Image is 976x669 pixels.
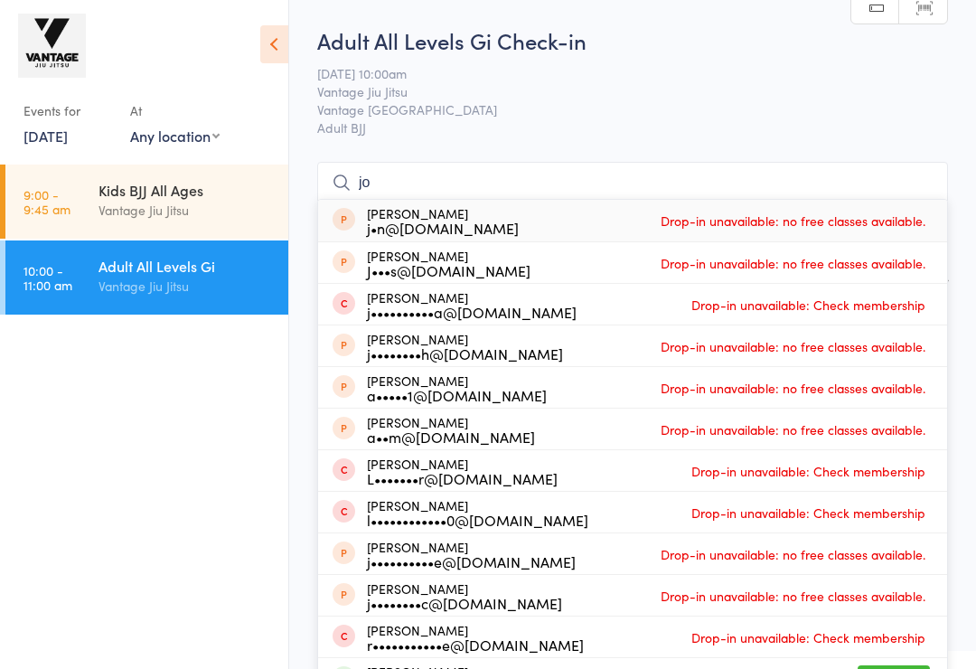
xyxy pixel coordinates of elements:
div: j••••••••••a@[DOMAIN_NAME] [367,305,577,319]
div: L•••••••r@[DOMAIN_NAME] [367,471,558,485]
div: [PERSON_NAME] [367,249,530,278]
time: 10:00 - 11:00 am [23,263,72,292]
div: Events for [23,96,112,126]
h2: Adult All Levels Gi Check-in [317,25,948,55]
div: [PERSON_NAME] [367,415,535,444]
div: j••••••••c@[DOMAIN_NAME] [367,596,562,610]
div: [PERSON_NAME] [367,498,588,527]
div: l••••••••••••0@[DOMAIN_NAME] [367,513,588,527]
span: Drop-in unavailable: Check membership [687,624,930,651]
span: Drop-in unavailable: no free classes available. [656,374,930,401]
div: [PERSON_NAME] [367,332,563,361]
div: [PERSON_NAME] [367,457,558,485]
div: a••m@[DOMAIN_NAME] [367,429,535,444]
div: j••••••••••e@[DOMAIN_NAME] [367,554,576,569]
input: Search [317,162,948,203]
div: Vantage Jiu Jitsu [99,276,273,297]
span: Drop-in unavailable: no free classes available. [656,250,930,277]
span: Drop-in unavailable: no free classes available. [656,541,930,568]
span: Vantage [GEOGRAPHIC_DATA] [317,100,920,118]
div: At [130,96,220,126]
div: Any location [130,126,220,146]
span: Drop-in unavailable: Check membership [687,499,930,526]
div: r•••••••••••e@[DOMAIN_NAME] [367,637,584,652]
div: Adult All Levels Gi [99,256,273,276]
span: Drop-in unavailable: no free classes available. [656,582,930,609]
div: Kids BJJ All Ages [99,180,273,200]
div: [PERSON_NAME] [367,290,577,319]
img: Vantage Jiu Jitsu [18,14,86,78]
div: [PERSON_NAME] [367,540,576,569]
a: 9:00 -9:45 amKids BJJ All AgesVantage Jiu Jitsu [5,165,288,239]
div: [PERSON_NAME] [367,373,547,402]
span: Drop-in unavailable: no free classes available. [656,416,930,443]
span: Drop-in unavailable: no free classes available. [656,207,930,234]
div: j••••••••h@[DOMAIN_NAME] [367,346,563,361]
span: Drop-in unavailable: Check membership [687,457,930,485]
div: [PERSON_NAME] [367,581,562,610]
span: Adult BJJ [317,118,948,137]
a: 10:00 -11:00 amAdult All Levels GiVantage Jiu Jitsu [5,240,288,315]
span: Drop-in unavailable: no free classes available. [656,333,930,360]
span: Vantage Jiu Jitsu [317,82,920,100]
div: Vantage Jiu Jitsu [99,200,273,221]
div: [PERSON_NAME] [367,623,584,652]
span: [DATE] 10:00am [317,64,920,82]
div: J•••s@[DOMAIN_NAME] [367,263,530,278]
time: 9:00 - 9:45 am [23,187,70,216]
div: j•n@[DOMAIN_NAME] [367,221,519,235]
div: a•••••1@[DOMAIN_NAME] [367,388,547,402]
div: [PERSON_NAME] [367,206,519,235]
span: Drop-in unavailable: Check membership [687,291,930,318]
a: [DATE] [23,126,68,146]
